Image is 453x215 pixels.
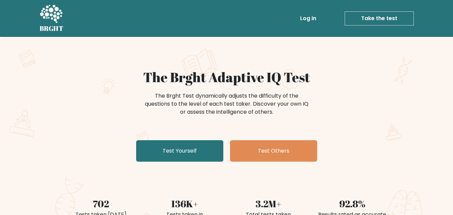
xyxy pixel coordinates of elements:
[147,197,223,211] div: 136K+
[143,92,310,116] div: The Brght Test dynamically adjusts the difficulty of the questions to the level of each test take...
[63,69,390,85] h1: The Brght Adaptive IQ Test
[63,197,139,211] div: 702
[231,197,306,211] div: 3.2M+
[136,140,223,162] a: Test Yourself
[40,3,64,34] a: BRGHT
[345,11,414,25] a: Take the test
[230,140,317,162] a: Test Others
[315,197,390,211] div: 92.8%
[40,24,64,33] h5: BRGHT
[297,12,319,25] a: Log in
